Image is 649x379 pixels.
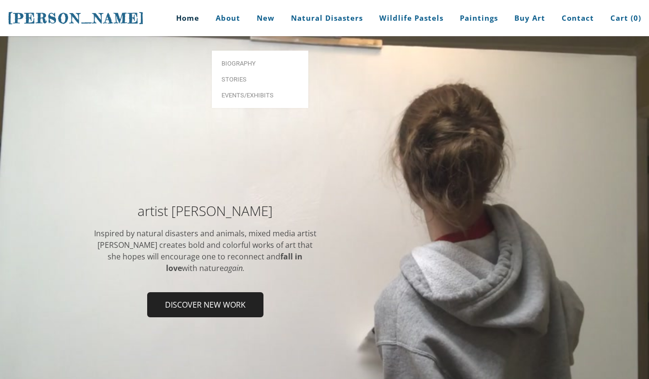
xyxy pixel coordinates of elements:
[93,228,318,274] div: Inspired by natural disasters and animals, mixed media artist [PERSON_NAME] ​creates bold and col...
[147,292,263,317] a: Discover new work
[212,87,308,103] a: Events/Exhibits
[212,71,308,87] a: Stories
[221,92,299,98] span: Events/Exhibits
[148,293,262,316] span: Discover new work
[224,263,245,273] em: again.
[93,204,318,217] h2: artist [PERSON_NAME]
[8,9,145,27] a: [PERSON_NAME]
[221,76,299,82] span: Stories
[221,60,299,67] span: Biography
[8,10,145,27] span: [PERSON_NAME]
[634,13,638,23] span: 0
[212,55,308,71] a: Biography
